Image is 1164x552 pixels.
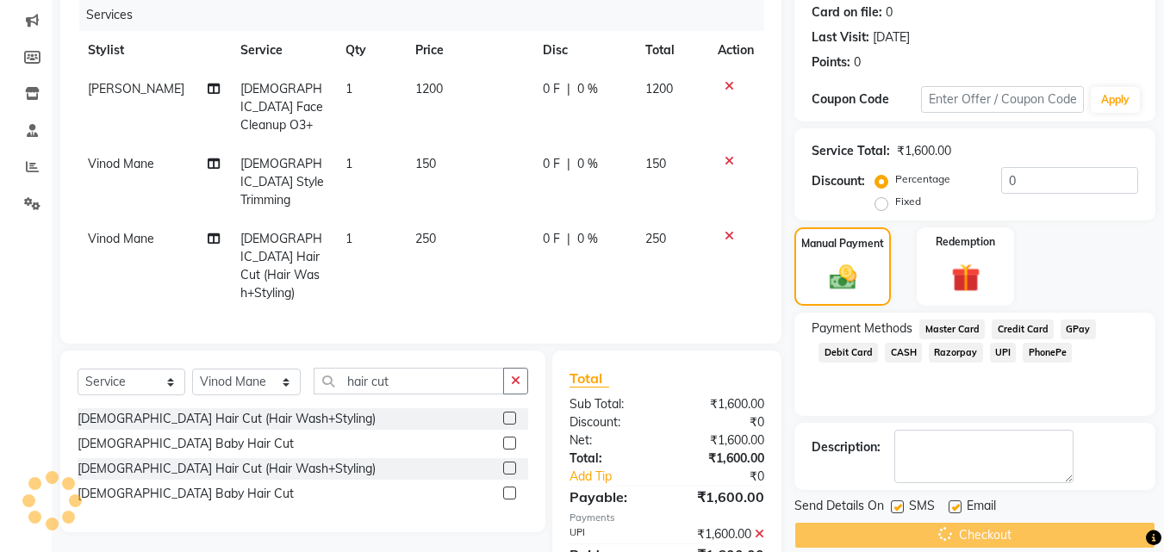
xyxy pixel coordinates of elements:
div: [DEMOGRAPHIC_DATA] Hair Cut (Hair Wash+Styling) [78,410,376,428]
th: Action [707,31,764,70]
span: Vinod Mane [88,231,154,246]
span: 1 [345,156,352,171]
div: Card on file: [812,3,882,22]
span: Total [570,369,609,388]
th: Total [635,31,708,70]
span: SMS [909,497,935,518]
span: CASH [885,343,922,363]
th: Disc [532,31,635,70]
span: UPI [990,343,1017,363]
label: Manual Payment [801,236,884,251]
div: ₹1,600.00 [667,395,777,413]
div: ₹1,600.00 [667,431,777,450]
span: | [567,80,570,98]
div: Total: [557,450,667,468]
div: ₹0 [667,413,777,431]
a: Add Tip [557,468,685,486]
span: 1200 [645,81,673,96]
div: Points: [812,53,850,71]
span: Credit Card [992,319,1054,339]
img: _gift.svg [943,260,989,295]
span: [PERSON_NAME] [88,81,184,96]
div: Payments [570,511,764,525]
span: GPay [1061,319,1096,339]
input: Search or Scan [314,368,504,394]
div: ₹1,600.00 [897,142,951,160]
div: Discount: [557,413,667,431]
span: PhonePe [1023,343,1072,363]
span: 1200 [415,81,443,96]
div: ₹1,600.00 [667,450,777,468]
span: | [567,155,570,173]
div: [DEMOGRAPHIC_DATA] Baby Hair Cut [78,485,294,503]
div: 0 [886,3,893,22]
div: Coupon Code [812,90,920,109]
div: Discount: [812,172,865,190]
span: [DEMOGRAPHIC_DATA] Style Trimming [240,156,324,208]
span: | [567,230,570,248]
span: 1 [345,231,352,246]
th: Stylist [78,31,230,70]
span: 150 [415,156,436,171]
th: Service [230,31,335,70]
span: Master Card [919,319,985,339]
div: Last Visit: [812,28,869,47]
div: [DATE] [873,28,910,47]
span: 0 % [577,230,598,248]
div: ₹1,600.00 [667,487,777,507]
div: Net: [557,431,667,450]
span: [DEMOGRAPHIC_DATA] Face Cleanup O3+ [240,81,323,133]
span: Debit Card [819,343,878,363]
span: 0 F [543,80,560,98]
th: Qty [335,31,405,70]
div: ₹1,600.00 [667,525,777,543]
span: Vinod Mane [88,156,154,171]
span: 0 F [543,230,560,248]
span: Email [967,497,996,518]
label: Fixed [895,194,921,209]
th: Price [405,31,532,70]
button: Apply [1091,87,1140,113]
div: [DEMOGRAPHIC_DATA] Hair Cut (Hair Wash+Styling) [78,460,376,478]
div: Service Total: [812,142,890,160]
label: Redemption [936,234,995,250]
span: 250 [645,231,666,246]
span: [DEMOGRAPHIC_DATA] Hair Cut (Hair Wash+Styling) [240,231,322,301]
label: Percentage [895,171,950,187]
div: Payable: [557,487,667,507]
div: [DEMOGRAPHIC_DATA] Baby Hair Cut [78,435,294,453]
span: Razorpay [929,343,983,363]
span: 250 [415,231,436,246]
span: Payment Methods [812,319,912,338]
span: 0 % [577,80,598,98]
div: ₹0 [686,468,778,486]
img: _cash.svg [821,262,865,293]
div: UPI [557,525,667,543]
div: 0 [854,53,861,71]
span: 0 % [577,155,598,173]
span: 1 [345,81,352,96]
span: 0 F [543,155,560,173]
span: Send Details On [794,497,884,518]
input: Enter Offer / Coupon Code [921,86,1084,113]
span: 150 [645,156,666,171]
div: Sub Total: [557,395,667,413]
div: Description: [812,438,881,456]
